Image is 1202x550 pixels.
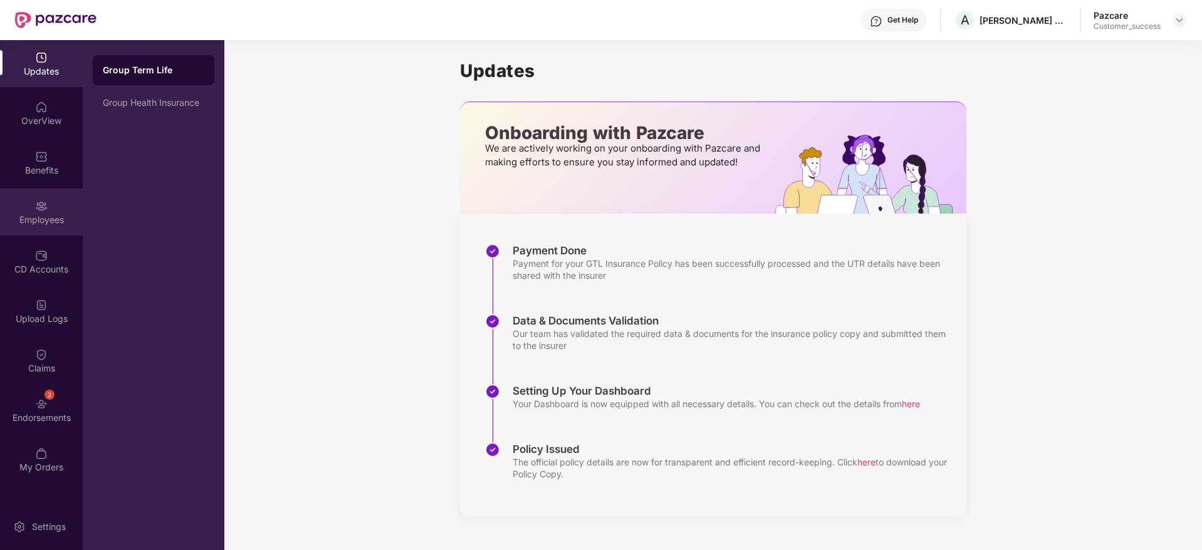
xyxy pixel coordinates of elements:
[513,384,920,398] div: Setting Up Your Dashboard
[513,244,954,257] div: Payment Done
[35,249,48,262] img: svg+xml;base64,PHN2ZyBpZD0iQ0RfQWNjb3VudHMiIGRhdGEtbmFtZT0iQ0QgQWNjb3VudHMiIHhtbG5zPSJodHRwOi8vd3...
[485,314,500,329] img: svg+xml;base64,PHN2ZyBpZD0iU3RlcC1Eb25lLTMyeDMyIiB4bWxucz0iaHR0cDovL3d3dy53My5vcmcvMjAwMC9zdmciIH...
[775,135,966,214] img: hrOnboarding
[35,447,48,460] img: svg+xml;base64,PHN2ZyBpZD0iTXlfT3JkZXJzIiBkYXRhLW5hbWU9Ik15IE9yZGVycyIgeG1sbnM9Imh0dHA6Ly93d3cudz...
[513,328,954,351] div: Our team has validated the required data & documents for the insurance policy copy and submitted ...
[1094,21,1161,31] div: Customer_success
[35,398,48,410] img: svg+xml;base64,PHN2ZyBpZD0iRW5kb3JzZW1lbnRzIiB4bWxucz0iaHR0cDovL3d3dy53My5vcmcvMjAwMC9zdmciIHdpZH...
[961,13,969,28] span: A
[513,314,954,328] div: Data & Documents Validation
[103,64,204,76] div: Group Term Life
[513,456,954,480] div: The official policy details are now for transparent and efficient record-keeping. Click to downlo...
[485,442,500,457] img: svg+xml;base64,PHN2ZyBpZD0iU3RlcC1Eb25lLTMyeDMyIiB4bWxucz0iaHR0cDovL3d3dy53My5vcmcvMjAwMC9zdmciIH...
[485,142,764,169] p: We are actively working on your onboarding with Pazcare and making efforts to ensure you stay inf...
[35,299,48,311] img: svg+xml;base64,PHN2ZyBpZD0iVXBsb2FkX0xvZ3MiIGRhdGEtbmFtZT0iVXBsb2FkIExvZ3MiIHhtbG5zPSJodHRwOi8vd3...
[44,390,55,400] div: 2
[513,257,954,281] div: Payment for your GTL Insurance Policy has been successfully processed and the UTR details have be...
[980,14,1067,26] div: [PERSON_NAME] STERILE SOLUTIONS PRIVATE LIMITED
[35,101,48,113] img: svg+xml;base64,PHN2ZyBpZD0iSG9tZSIgeG1sbnM9Imh0dHA6Ly93d3cudzMub3JnLzIwMDAvc3ZnIiB3aWR0aD0iMjAiIG...
[513,398,920,410] div: Your Dashboard is now equipped with all necessary details. You can check out the details from
[35,150,48,163] img: svg+xml;base64,PHN2ZyBpZD0iQmVuZWZpdHMiIHhtbG5zPSJodHRwOi8vd3d3LnczLm9yZy8yMDAwL3N2ZyIgd2lkdGg9Ij...
[15,12,97,28] img: New Pazcare Logo
[870,15,882,28] img: svg+xml;base64,PHN2ZyBpZD0iSGVscC0zMngzMiIgeG1sbnM9Imh0dHA6Ly93d3cudzMub3JnLzIwMDAvc3ZnIiB3aWR0aD...
[902,398,920,409] span: here
[513,442,954,456] div: Policy Issued
[857,457,875,467] span: here
[485,244,500,259] img: svg+xml;base64,PHN2ZyBpZD0iU3RlcC1Eb25lLTMyeDMyIiB4bWxucz0iaHR0cDovL3d3dy53My5vcmcvMjAwMC9zdmciIH...
[13,521,26,533] img: svg+xml;base64,PHN2ZyBpZD0iU2V0dGluZy0yMHgyMCIgeG1sbnM9Imh0dHA6Ly93d3cudzMub3JnLzIwMDAvc3ZnIiB3aW...
[460,60,966,81] h1: Updates
[1094,9,1161,21] div: Pazcare
[28,521,70,533] div: Settings
[887,15,918,25] div: Get Help
[35,348,48,361] img: svg+xml;base64,PHN2ZyBpZD0iQ2xhaW0iIHhtbG5zPSJodHRwOi8vd3d3LnczLm9yZy8yMDAwL3N2ZyIgd2lkdGg9IjIwIi...
[485,384,500,399] img: svg+xml;base64,PHN2ZyBpZD0iU3RlcC1Eb25lLTMyeDMyIiB4bWxucz0iaHR0cDovL3d3dy53My5vcmcvMjAwMC9zdmciIH...
[35,51,48,64] img: svg+xml;base64,PHN2ZyBpZD0iVXBkYXRlZCIgeG1sbnM9Imh0dHA6Ly93d3cudzMub3JnLzIwMDAvc3ZnIiB3aWR0aD0iMj...
[35,200,48,212] img: svg+xml;base64,PHN2ZyBpZD0iRW1wbG95ZWVzIiB4bWxucz0iaHR0cDovL3d3dy53My5vcmcvMjAwMC9zdmciIHdpZHRoPS...
[485,127,764,138] p: Onboarding with Pazcare
[1174,15,1184,25] img: svg+xml;base64,PHN2ZyBpZD0iRHJvcGRvd24tMzJ4MzIiIHhtbG5zPSJodHRwOi8vd3d3LnczLm9yZy8yMDAwL3N2ZyIgd2...
[103,98,204,108] div: Group Health Insurance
